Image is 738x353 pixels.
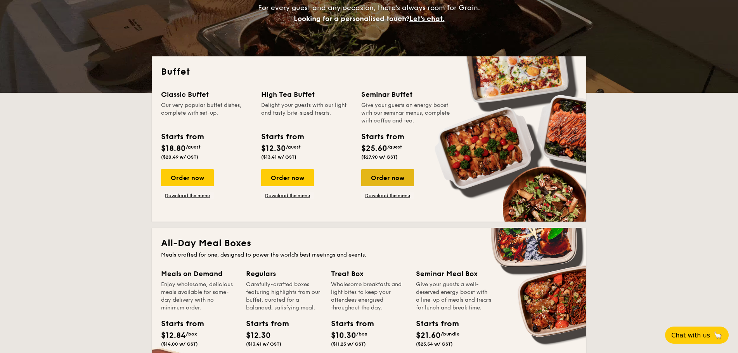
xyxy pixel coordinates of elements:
[361,131,404,143] div: Starts from
[261,101,352,125] div: Delight your guests with our light and tasty bite-sized treats.
[671,332,710,339] span: Chat with us
[665,327,729,344] button: Chat with us🦙
[161,154,198,160] span: ($20.49 w/ GST)
[246,331,271,340] span: $12.30
[161,101,252,125] div: Our very popular buffet dishes, complete with set-up.
[387,144,402,150] span: /guest
[161,281,237,312] div: Enjoy wholesome, delicious meals available for same-day delivery with no minimum order.
[261,192,314,199] a: Download the menu
[294,14,409,23] span: Looking for a personalised touch?
[416,268,492,279] div: Seminar Meal Box
[331,331,356,340] span: $10.30
[161,169,214,186] div: Order now
[246,268,322,279] div: Regulars
[246,341,281,347] span: ($13.41 w/ GST)
[361,169,414,186] div: Order now
[331,341,366,347] span: ($11.23 w/ GST)
[261,131,303,143] div: Starts from
[416,331,441,340] span: $21.60
[186,144,201,150] span: /guest
[186,331,197,337] span: /box
[441,331,459,337] span: /bundle
[161,89,252,100] div: Classic Buffet
[361,101,452,125] div: Give your guests an energy boost with our seminar menus, complete with coffee and tea.
[261,89,352,100] div: High Tea Buffet
[361,89,452,100] div: Seminar Buffet
[161,66,577,78] h2: Buffet
[361,154,398,160] span: ($27.90 w/ GST)
[416,318,451,330] div: Starts from
[416,281,492,312] div: Give your guests a well-deserved energy boost with a line-up of meals and treats for lunch and br...
[161,192,214,199] a: Download the menu
[261,144,286,153] span: $12.30
[409,14,445,23] span: Let's chat.
[416,341,453,347] span: ($23.54 w/ GST)
[161,237,577,250] h2: All-Day Meal Boxes
[331,281,407,312] div: Wholesome breakfasts and light bites to keep your attendees energised throughout the day.
[331,268,407,279] div: Treat Box
[246,318,281,330] div: Starts from
[161,251,577,259] div: Meals crafted for one, designed to power the world's best meetings and events.
[331,318,366,330] div: Starts from
[246,281,322,312] div: Carefully-crafted boxes featuring highlights from our buffet, curated for a balanced, satisfying ...
[361,192,414,199] a: Download the menu
[161,268,237,279] div: Meals on Demand
[261,169,314,186] div: Order now
[161,341,198,347] span: ($14.00 w/ GST)
[161,144,186,153] span: $18.80
[356,331,367,337] span: /box
[361,144,387,153] span: $25.60
[161,131,203,143] div: Starts from
[261,154,296,160] span: ($13.41 w/ GST)
[286,144,301,150] span: /guest
[161,331,186,340] span: $12.84
[713,331,722,340] span: 🦙
[161,318,196,330] div: Starts from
